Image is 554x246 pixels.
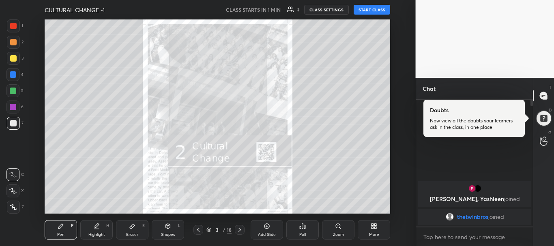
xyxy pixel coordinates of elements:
div: 2 [7,36,24,49]
div: 1 [7,19,23,32]
div: Zoom [333,233,344,237]
h5: CLASS STARTS IN 1 MIN [226,6,281,13]
div: 4 [6,68,24,81]
p: [PERSON_NAME], Yashleen [423,196,526,202]
div: 6 [6,101,24,113]
button: START CLASS [354,5,390,15]
div: Pen [57,233,64,237]
div: Add Slide [258,233,276,237]
p: T [549,84,552,90]
div: grid [416,180,533,227]
div: Z [7,201,24,214]
div: / [223,227,225,232]
div: Poll [299,233,306,237]
img: thumbnail.jpg [473,184,481,193]
h4: CULTURAL CHANGE -1 [45,6,105,14]
div: Highlight [88,233,105,237]
div: X [6,184,24,197]
span: joined [504,195,520,203]
div: 18 [227,226,232,233]
div: E [142,224,145,228]
div: 3 [297,8,299,12]
div: 5 [6,84,24,97]
p: D [549,107,552,113]
p: Chat [416,78,442,99]
div: 7 [7,117,24,130]
div: Shapes [161,233,175,237]
div: More [369,233,379,237]
div: Eraser [126,233,138,237]
div: H [106,224,109,228]
button: CLASS SETTINGS [304,5,349,15]
div: 3 [7,52,24,65]
div: L [178,224,180,228]
span: thetwinbros [457,214,488,220]
p: G [548,130,552,136]
div: 3 [213,227,221,232]
span: joined [488,214,504,220]
img: default.png [445,213,453,221]
div: P [71,224,73,228]
img: thumbnail.jpg [468,184,476,193]
div: C [6,168,24,181]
